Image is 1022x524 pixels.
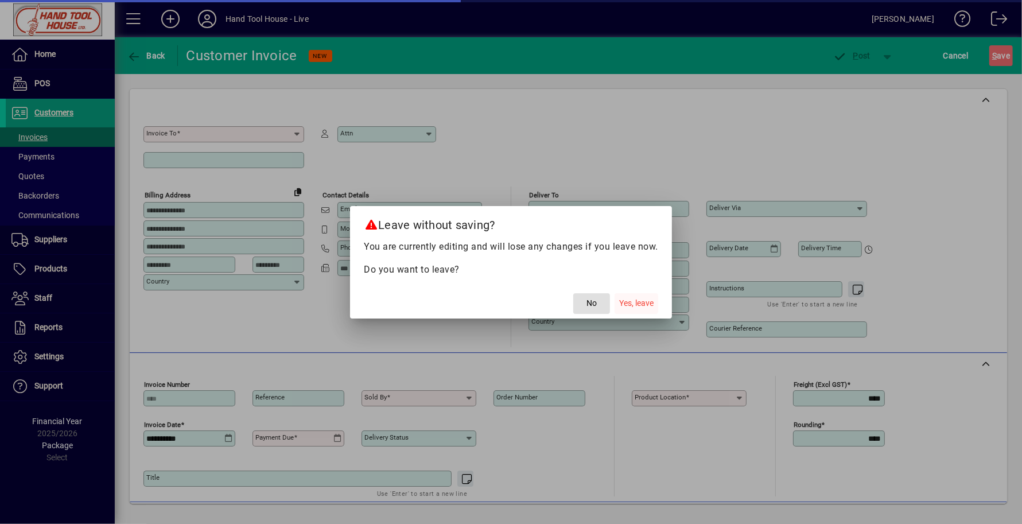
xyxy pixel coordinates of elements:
[573,293,610,314] button: No
[619,297,654,309] span: Yes, leave
[615,293,658,314] button: Yes, leave
[586,297,597,309] span: No
[364,240,658,254] p: You are currently editing and will lose any changes if you leave now.
[364,263,658,277] p: Do you want to leave?
[350,206,672,239] h2: Leave without saving?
